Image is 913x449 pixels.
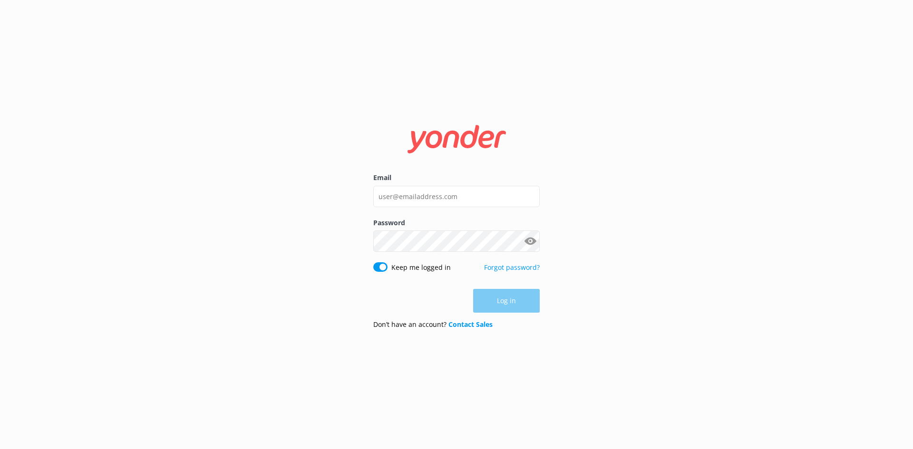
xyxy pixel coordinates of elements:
[448,320,493,329] a: Contact Sales
[373,218,540,228] label: Password
[373,186,540,207] input: user@emailaddress.com
[391,262,451,273] label: Keep me logged in
[373,172,540,183] label: Email
[521,232,540,251] button: Show password
[484,263,540,272] a: Forgot password?
[373,319,493,330] p: Don’t have an account?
